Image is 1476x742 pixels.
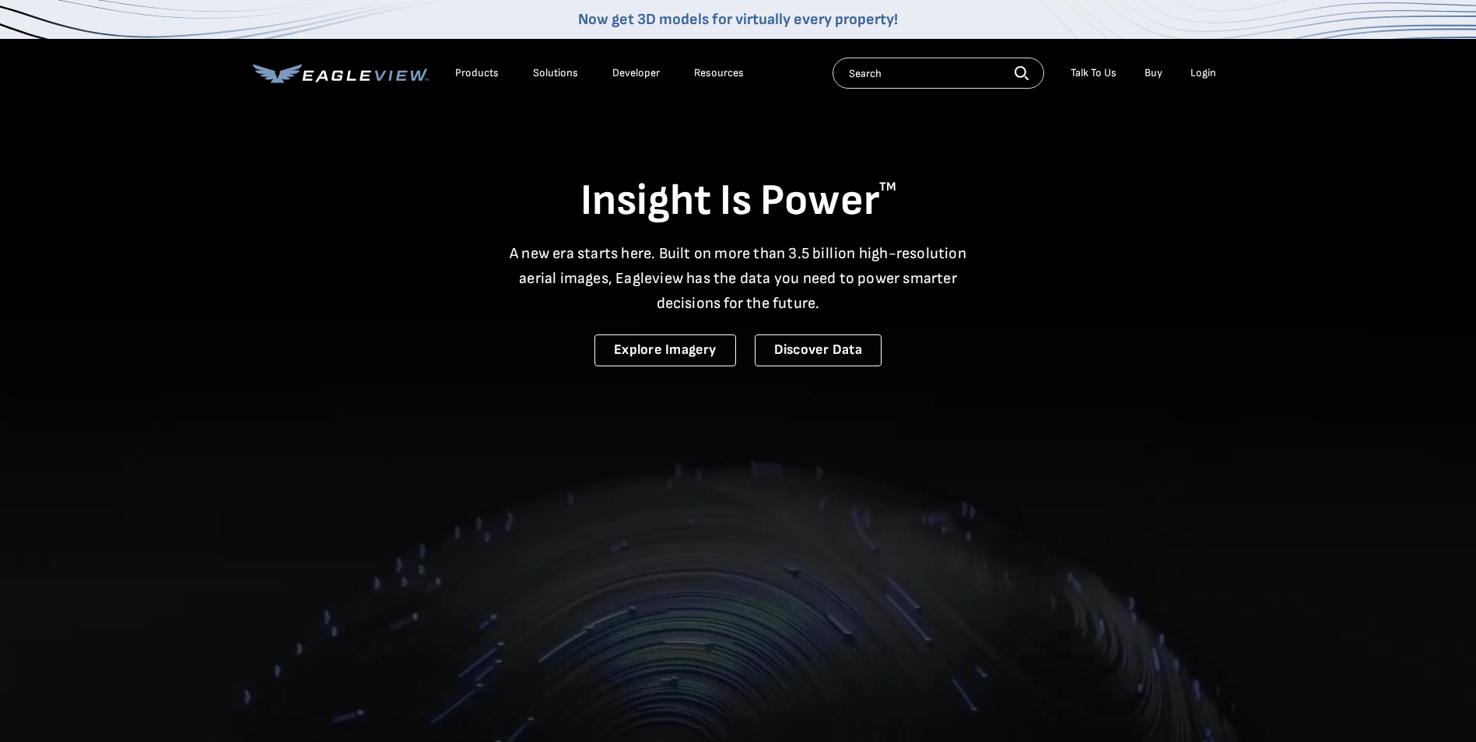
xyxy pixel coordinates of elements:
[755,334,882,366] a: Discover Data
[253,174,1224,229] h1: Insight Is Power
[455,66,499,80] div: Products
[594,334,736,366] a: Explore Imagery
[612,66,660,80] a: Developer
[694,66,744,80] div: Resources
[533,66,578,80] div: Solutions
[833,58,1044,89] input: Search
[1190,66,1216,80] div: Login
[1145,66,1162,80] a: Buy
[1071,66,1117,80] div: Talk To Us
[879,180,896,194] sup: TM
[578,10,898,29] a: Now get 3D models for virtually every property!
[500,241,976,316] p: A new era starts here. Built on more than 3.5 billion high-resolution aerial images, Eagleview ha...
